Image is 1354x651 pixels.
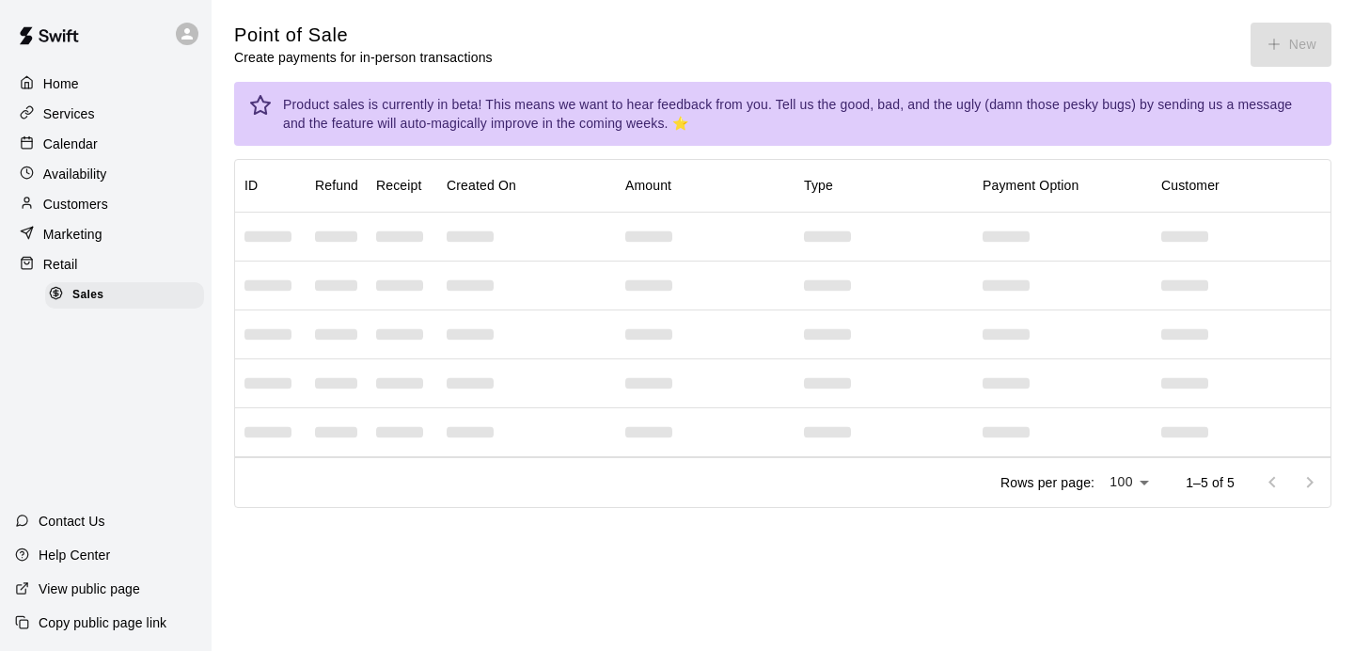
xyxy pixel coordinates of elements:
div: Created On [437,159,616,212]
div: Sales [45,282,204,309]
p: Availability [43,165,107,183]
p: Help Center [39,546,110,564]
p: Rows per page: [1000,473,1094,492]
p: Create payments for in-person transactions [234,48,493,67]
div: Refund [315,159,358,212]
p: Marketing [43,225,102,244]
div: ID [244,159,258,212]
div: Amount [625,159,671,212]
p: Calendar [43,135,98,153]
a: Customers [15,190,197,218]
p: Home [43,74,79,93]
div: Refund [306,159,367,212]
div: Customer [1152,159,1330,212]
p: Services [43,104,95,123]
a: Calendar [15,130,197,158]
div: Type [795,159,973,212]
a: Sales [45,280,212,310]
a: Services [15,100,197,128]
div: Receipt [367,159,437,212]
p: Contact Us [39,512,105,531]
a: Home [15,70,197,98]
div: Created On [447,159,516,212]
a: sending us a message [1157,97,1292,112]
div: Type [804,159,833,212]
a: Marketing [15,220,197,248]
div: Payment Option [973,159,1152,212]
div: ID [235,159,306,212]
h5: Point of Sale [234,23,493,48]
p: Customers [43,195,108,214]
div: Payment Option [983,159,1079,212]
a: Availability [15,160,197,188]
p: 1–5 of 5 [1186,473,1235,492]
p: Retail [43,255,78,274]
div: Customer [1161,159,1220,212]
p: View public page [39,580,140,598]
p: Copy public page link [39,613,166,632]
div: Product sales is currently in beta! This means we want to hear feedback from you. Tell us the goo... [283,87,1316,140]
a: Retail [15,250,197,278]
div: Amount [616,159,795,212]
div: 100 [1102,468,1156,496]
div: Receipt [376,159,422,212]
span: Sales [72,286,103,305]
